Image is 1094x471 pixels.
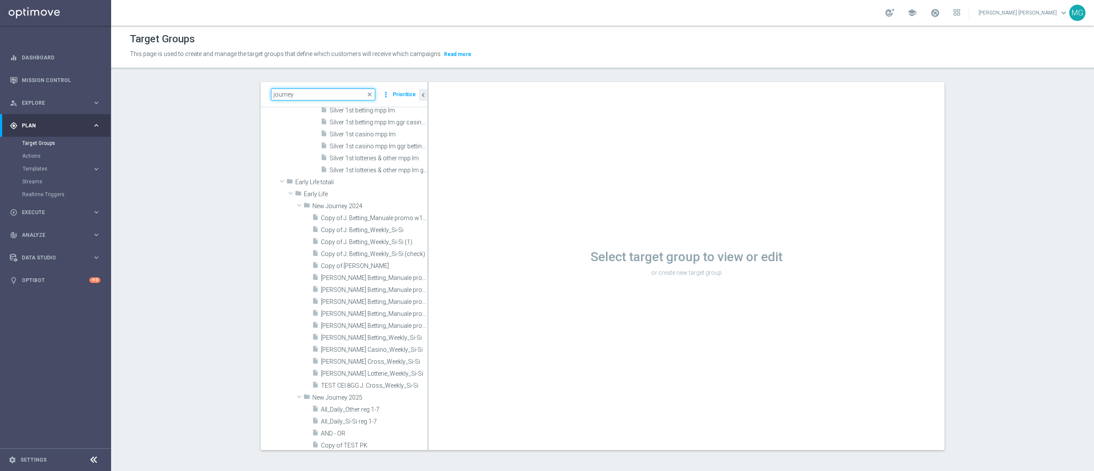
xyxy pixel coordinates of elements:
i: insert_drive_file [312,274,319,283]
i: keyboard_arrow_right [92,165,100,173]
i: keyboard_arrow_right [92,208,100,216]
div: Templates [23,166,92,171]
span: J. Lotterie_Weekly_Si-Si [321,370,427,377]
button: Templates keyboard_arrow_right [22,165,101,172]
a: [PERSON_NAME] [PERSON_NAME]keyboard_arrow_down [978,6,1069,19]
i: gps_fixed [10,122,18,130]
span: Early Life totali [295,179,427,186]
span: New Journey 2024 [312,203,427,210]
i: insert_drive_file [321,130,327,140]
div: Realtime Triggers [22,188,110,201]
span: school [907,8,917,18]
span: Early Life [304,191,427,198]
span: Execute [22,210,92,215]
p: or create new target group [429,269,944,277]
button: Mission Control [9,77,101,84]
button: lightbulb Optibot +10 [9,277,101,284]
div: Analyze [10,231,92,239]
span: J. Betting_Weekly_Si-Si [321,334,427,341]
i: insert_drive_file [321,142,327,152]
h1: Select target group to view or edit [429,249,944,265]
i: insert_drive_file [312,226,319,235]
i: folder [295,190,302,200]
div: +10 [89,277,100,283]
div: Explore [10,99,92,107]
i: track_changes [10,231,18,239]
i: insert_drive_file [312,333,319,343]
button: equalizer Dashboard [9,54,101,61]
span: TEST CEI 8GG J. Cross_Weekly_Si-Si [321,382,427,389]
span: Templates [23,166,84,171]
a: Mission Control [22,69,100,91]
i: insert_drive_file [312,214,319,224]
span: New Journey 2025 [312,394,427,401]
button: track_changes Analyze keyboard_arrow_right [9,232,101,238]
a: Streams [22,178,89,185]
i: insert_drive_file [312,405,319,415]
i: insert_drive_file [321,106,327,116]
span: Data Studio [22,255,92,260]
span: J. Betting_Manuale promo w10 [321,286,427,294]
span: J. Betting_Manuale promo w11 20.03 [321,298,427,306]
h1: Target Groups [130,33,195,45]
i: settings [9,456,16,464]
button: person_search Explore keyboard_arrow_right [9,100,101,106]
i: insert_drive_file [312,345,319,355]
span: Analyze [22,233,92,238]
span: J. Betting_Manuale promo 09.04 [321,274,427,282]
a: Target Groups [22,140,89,147]
div: Optibot [10,269,100,291]
a: Dashboard [22,46,100,69]
i: insert_drive_file [321,154,327,164]
i: insert_drive_file [312,286,319,295]
i: insert_drive_file [312,321,319,331]
span: Copy of J. Betting_Manuale promo w11 20.03 [321,215,427,222]
span: Copy of J. Betting_Weekly_Si-Si [321,227,427,234]
div: Mission Control [10,69,100,91]
span: close [366,91,373,98]
div: MG [1069,5,1085,21]
div: Target Groups [22,137,110,150]
div: gps_fixed Plan keyboard_arrow_right [9,122,101,129]
span: J. Betting_Manuale promo w12 26.03 [321,310,427,318]
i: insert_drive_file [312,309,319,319]
div: Execute [10,209,92,216]
span: Explore [22,100,92,106]
a: Actions [22,153,89,159]
span: Copy of J. Betting_Weekly_Si-Si (1) [321,238,427,246]
span: Silver 1st lotteries &amp; other mpp lm [329,155,427,162]
span: Silver 1st casino mpp lm [329,131,427,138]
i: more_vert [382,88,390,100]
i: equalizer [10,54,18,62]
i: keyboard_arrow_right [92,121,100,130]
i: insert_drive_file [321,166,327,176]
div: Plan [10,122,92,130]
button: play_circle_outline Execute keyboard_arrow_right [9,209,101,216]
i: chevron_left [419,91,427,99]
i: play_circle_outline [10,209,18,216]
span: Silver 1st lotteries &amp; other mpp lm ggr casino l3m &gt; 0 [329,167,427,174]
i: insert_drive_file [312,429,319,439]
i: keyboard_arrow_right [92,99,100,107]
i: insert_drive_file [312,441,319,451]
i: folder [303,393,310,403]
span: Copy of sara [321,262,427,270]
input: Quick find group or folder [271,88,375,100]
i: insert_drive_file [312,357,319,367]
span: Copy of J. Betting_Weekly_Si-Si (check) [321,250,427,258]
i: folder [303,202,310,212]
i: insert_drive_file [312,381,319,391]
a: Optibot [22,269,89,291]
div: Data Studio [10,254,92,262]
button: Data Studio keyboard_arrow_right [9,254,101,261]
span: Plan [22,123,92,128]
span: Silver 1st betting mpp lm ggr casino l3m &gt; 0 [329,119,427,126]
span: This page is used to create and manage the target groups that define which customers will receive... [130,50,442,57]
i: insert_drive_file [321,118,327,128]
div: Dashboard [10,46,100,69]
i: insert_drive_file [312,262,319,271]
